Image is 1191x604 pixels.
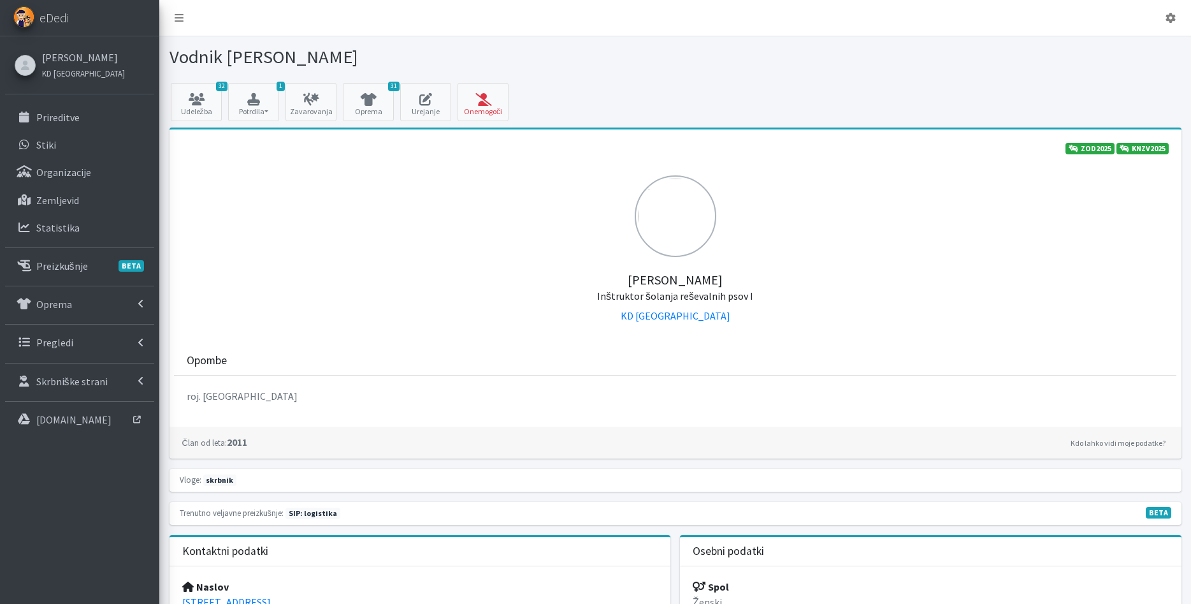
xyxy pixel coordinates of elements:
[36,298,72,311] p: Oprema
[180,475,201,485] small: Vloge:
[42,68,125,78] small: KD [GEOGRAPHIC_DATA]
[285,508,340,519] span: Naslednja preizkušnja: pomlad 2026
[36,138,56,151] p: Stiki
[693,545,764,558] h3: Osebni podatki
[216,82,227,91] span: 32
[5,105,154,130] a: Prireditve
[1067,436,1169,451] a: Kdo lahko vidi moje podatke?
[36,221,80,234] p: Statistika
[203,475,237,486] span: skrbnik
[42,65,125,80] a: KD [GEOGRAPHIC_DATA]
[285,83,336,121] a: Zavarovanja
[1065,143,1115,154] a: ZOD2025
[36,413,112,426] p: [DOMAIN_NAME]
[5,188,154,213] a: Zemljevid
[597,290,753,302] small: Inštruktor šolanja reševalnih psov I
[171,83,222,121] a: 32 Udeležba
[5,291,154,317] a: Oprema
[187,388,1164,404] p: roj. [GEOGRAPHIC_DATA]
[5,132,154,158] a: Stiki
[36,166,91,179] p: Organizacije
[13,6,34,27] img: eDedi
[1116,143,1169,154] a: KNZV2025
[36,111,80,124] p: Prireditve
[182,257,1169,303] h5: [PERSON_NAME]
[388,82,400,91] span: 31
[5,407,154,432] a: [DOMAIN_NAME]
[5,253,154,279] a: PreizkušnjeBETA
[458,83,509,121] button: Onemogoči
[119,260,144,272] span: BETA
[40,8,69,27] span: eDedi
[621,309,730,322] a: KD [GEOGRAPHIC_DATA]
[5,330,154,355] a: Pregledi
[180,508,284,518] small: Trenutno veljavne preizkušnje:
[36,260,88,272] p: Preizkušnje
[36,375,108,388] p: Skrbniške strani
[5,369,154,394] a: Skrbniške strani
[182,438,227,448] small: Član od leta:
[5,215,154,240] a: Statistika
[5,159,154,185] a: Organizacije
[1146,507,1171,519] span: V fazi razvoja
[693,580,729,593] strong: Spol
[400,83,451,121] a: Urejanje
[343,83,394,121] a: 31 Oprema
[36,336,73,349] p: Pregledi
[228,83,279,121] button: 1 Potrdila
[182,436,247,448] strong: 2011
[182,580,229,593] strong: Naslov
[187,354,227,367] h3: Opombe
[170,46,671,68] h1: Vodnik [PERSON_NAME]
[277,82,285,91] span: 1
[42,50,125,65] a: [PERSON_NAME]
[182,545,268,558] h3: Kontaktni podatki
[36,194,79,207] p: Zemljevid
